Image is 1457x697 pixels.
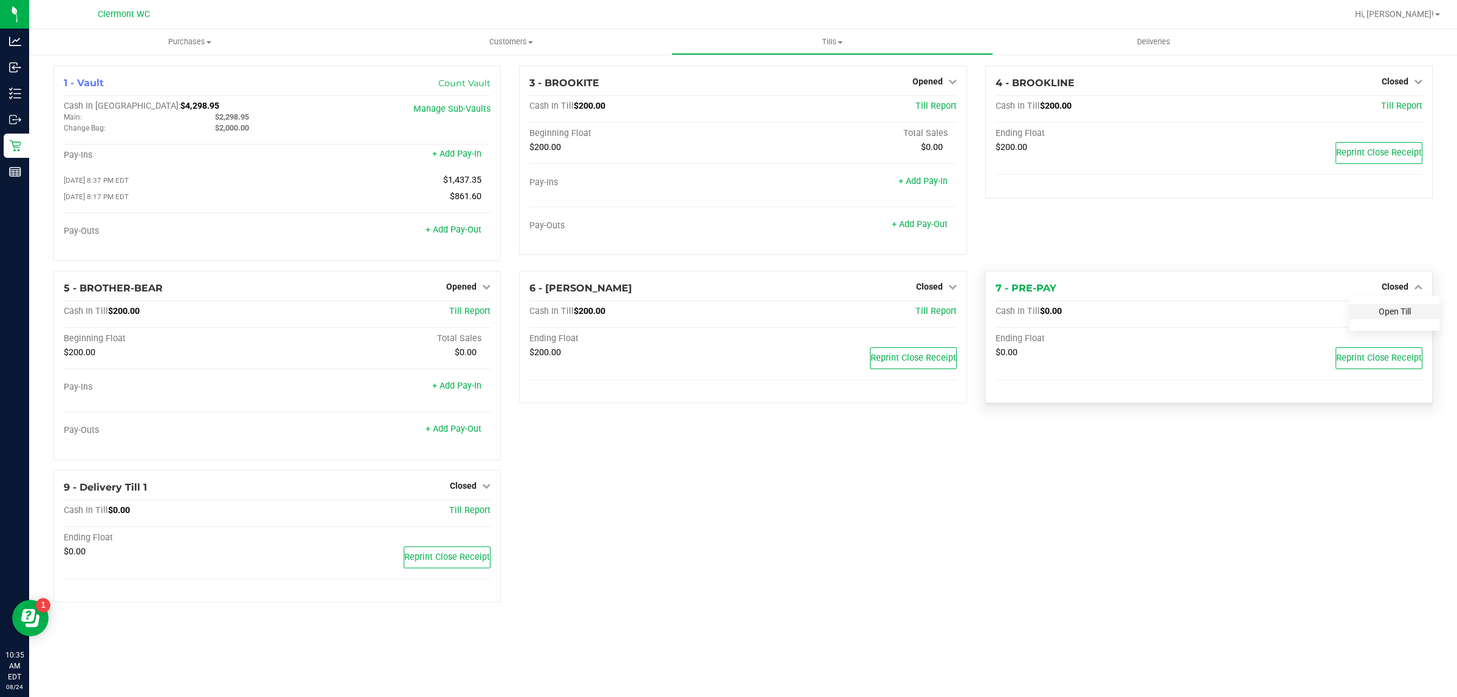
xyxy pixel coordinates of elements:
[871,353,956,363] span: Reprint Close Receipt
[432,149,481,159] a: + Add Pay-In
[64,150,277,161] div: Pay-Ins
[98,9,150,19] span: Clermont WC
[529,101,574,111] span: Cash In Till
[1382,282,1408,291] span: Closed
[529,77,599,89] span: 3 - BROOKITE
[915,101,957,111] a: Till Report
[29,29,350,55] a: Purchases
[180,101,219,111] span: $4,298.95
[446,282,477,291] span: Opened
[743,128,957,139] div: Total Sales
[9,35,21,47] inline-svg: Analytics
[404,546,491,568] button: Reprint Close Receipt
[449,505,491,515] a: Till Report
[64,481,147,493] span: 9 - Delivery Till 1
[450,191,481,202] span: $861.60
[996,282,1056,294] span: 7 - PRE-PAY
[450,481,477,491] span: Closed
[529,128,743,139] div: Beginning Float
[351,36,671,47] span: Customers
[449,306,491,316] a: Till Report
[898,176,948,186] a: + Add Pay-In
[9,114,21,126] inline-svg: Outbound
[64,306,108,316] span: Cash In Till
[996,347,1017,358] span: $0.00
[426,225,481,235] a: + Add Pay-Out
[64,101,180,111] span: Cash In [GEOGRAPHIC_DATA]:
[215,123,249,132] span: $2,000.00
[215,112,249,121] span: $2,298.95
[9,87,21,100] inline-svg: Inventory
[1336,142,1422,164] button: Reprint Close Receipt
[9,166,21,178] inline-svg: Reports
[574,306,605,316] span: $200.00
[64,382,277,393] div: Pay-Ins
[529,220,743,231] div: Pay-Outs
[413,104,491,114] a: Manage Sub-Vaults
[529,306,574,316] span: Cash In Till
[1336,353,1422,363] span: Reprint Close Receipt
[9,61,21,73] inline-svg: Inbound
[996,128,1209,139] div: Ending Float
[12,600,49,636] iframe: Resource center
[1040,306,1062,316] span: $0.00
[64,113,82,121] span: Main:
[529,177,743,188] div: Pay-Ins
[1040,101,1072,111] span: $200.00
[529,142,561,152] span: $200.00
[64,282,163,294] span: 5 - BROTHER-BEAR
[64,546,86,557] span: $0.00
[870,347,957,369] button: Reprint Close Receipt
[996,77,1075,89] span: 4 - BROOKLINE
[426,424,481,434] a: + Add Pay-Out
[404,552,490,562] span: Reprint Close Receipt
[277,333,491,344] div: Total Sales
[64,505,108,515] span: Cash In Till
[892,219,948,229] a: + Add Pay-Out
[64,333,277,344] div: Beginning Float
[912,76,943,86] span: Opened
[529,282,632,294] span: 6 - [PERSON_NAME]
[64,226,277,237] div: Pay-Outs
[1381,101,1422,111] a: Till Report
[432,381,481,391] a: + Add Pay-In
[64,176,129,185] span: [DATE] 8:37 PM EDT
[108,505,130,515] span: $0.00
[455,347,477,358] span: $0.00
[915,306,957,316] a: Till Report
[1379,307,1411,316] a: Open Till
[529,333,743,344] div: Ending Float
[64,532,277,543] div: Ending Float
[671,29,993,55] a: Tills
[1336,347,1422,369] button: Reprint Close Receipt
[1355,9,1434,19] span: Hi, [PERSON_NAME]!
[996,333,1209,344] div: Ending Float
[672,36,992,47] span: Tills
[993,29,1314,55] a: Deliveries
[921,142,943,152] span: $0.00
[9,140,21,152] inline-svg: Retail
[108,306,140,316] span: $200.00
[64,124,106,132] span: Change Bag:
[64,347,95,358] span: $200.00
[5,650,24,682] p: 10:35 AM EDT
[529,347,561,358] span: $200.00
[574,101,605,111] span: $200.00
[1382,76,1408,86] span: Closed
[996,306,1040,316] span: Cash In Till
[64,77,104,89] span: 1 - Vault
[5,682,24,692] p: 08/24
[443,175,481,185] span: $1,437.35
[996,101,1040,111] span: Cash In Till
[916,282,943,291] span: Closed
[996,142,1027,152] span: $200.00
[36,598,50,613] iframe: Resource center unread badge
[350,29,671,55] a: Customers
[1121,36,1187,47] span: Deliveries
